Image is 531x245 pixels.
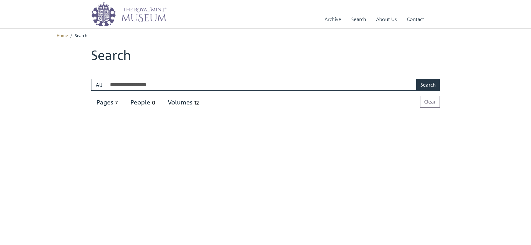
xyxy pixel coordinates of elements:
img: logo_wide.png [91,2,167,27]
button: Clear [420,96,440,108]
h1: Search [91,47,440,69]
span: 7 [113,99,120,106]
span: 0 [150,99,157,106]
a: Search [351,10,366,28]
button: All [91,79,106,91]
div: People [130,99,157,106]
span: 12 [193,99,201,106]
a: Archive [325,10,341,28]
div: Pages [96,99,120,106]
a: Contact [407,10,424,28]
input: Enter one or more search terms... [106,79,417,91]
a: About Us [376,10,397,28]
span: Search [75,32,87,38]
a: Home [57,32,68,38]
div: Volumes [168,99,201,106]
button: Search [416,79,440,91]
